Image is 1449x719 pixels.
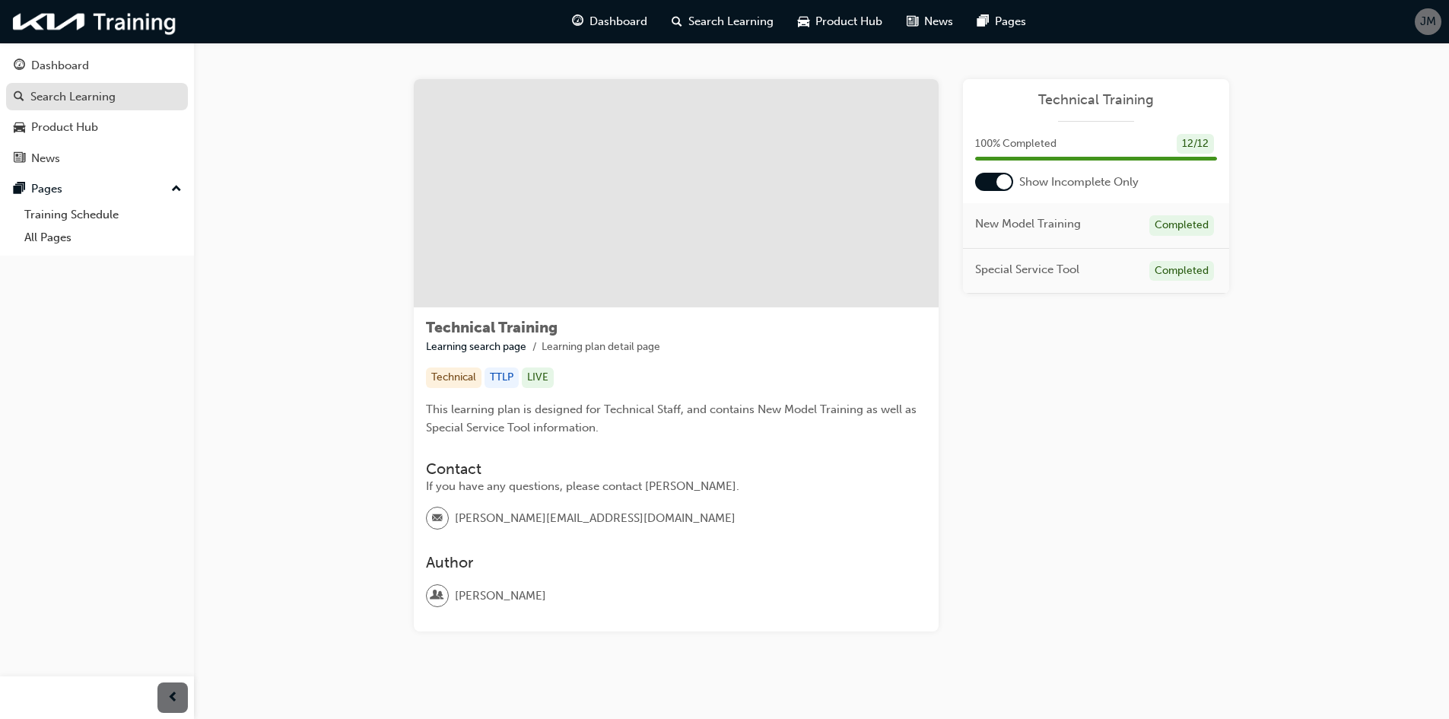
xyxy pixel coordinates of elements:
[455,510,736,527] span: [PERSON_NAME][EMAIL_ADDRESS][DOMAIN_NAME]
[31,119,98,136] div: Product Hub
[6,175,188,203] button: Pages
[432,586,443,606] span: user-icon
[14,183,25,196] span: pages-icon
[6,83,188,111] a: Search Learning
[14,91,24,104] span: search-icon
[426,340,526,353] a: Learning search page
[8,6,183,37] img: kia-training
[975,135,1057,153] span: 100 % Completed
[672,12,682,31] span: search-icon
[965,6,1038,37] a: pages-iconPages
[426,460,926,478] h3: Contact
[485,367,519,388] div: TTLP
[659,6,786,37] a: search-iconSearch Learning
[542,339,660,356] li: Learning plan detail page
[18,203,188,227] a: Training Schedule
[167,689,179,708] span: prev-icon
[31,180,62,198] div: Pages
[907,12,918,31] span: news-icon
[6,49,188,175] button: DashboardSearch LearningProduct HubNews
[31,150,60,167] div: News
[572,12,583,31] span: guage-icon
[975,261,1079,278] span: Special Service Tool
[14,152,25,166] span: news-icon
[171,180,182,199] span: up-icon
[6,52,188,80] a: Dashboard
[975,91,1217,109] a: Technical Training
[426,319,558,336] span: Technical Training
[1177,134,1214,154] div: 12 / 12
[815,13,882,30] span: Product Hub
[924,13,953,30] span: News
[1415,8,1441,35] button: JM
[995,13,1026,30] span: Pages
[589,13,647,30] span: Dashboard
[14,59,25,73] span: guage-icon
[31,57,89,75] div: Dashboard
[975,215,1081,233] span: New Model Training
[426,367,481,388] div: Technical
[426,402,920,434] span: This learning plan is designed for Technical Staff, and contains New Model Training as well as Sp...
[1149,215,1214,236] div: Completed
[30,88,116,106] div: Search Learning
[560,6,659,37] a: guage-iconDashboard
[895,6,965,37] a: news-iconNews
[1019,173,1139,191] span: Show Incomplete Only
[977,12,989,31] span: pages-icon
[426,478,926,495] div: If you have any questions, please contact [PERSON_NAME].
[1420,13,1436,30] span: JM
[432,509,443,529] span: email-icon
[455,587,546,605] span: [PERSON_NAME]
[1149,261,1214,282] div: Completed
[426,554,926,571] h3: Author
[6,113,188,142] a: Product Hub
[14,121,25,135] span: car-icon
[522,367,554,388] div: LIVE
[786,6,895,37] a: car-iconProduct Hub
[798,12,809,31] span: car-icon
[688,13,774,30] span: Search Learning
[6,145,188,173] a: News
[18,226,188,250] a: All Pages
